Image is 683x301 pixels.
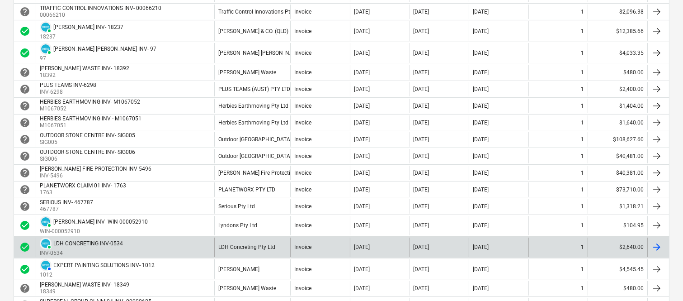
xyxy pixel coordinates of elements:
div: $2,400.00 [588,82,647,96]
div: [DATE] [414,86,429,92]
div: Outdoor [GEOGRAPHIC_DATA] [218,153,292,159]
img: xero.svg [41,239,50,248]
div: [DATE] [414,103,429,109]
div: [DATE] [354,285,370,291]
div: [DATE] [354,136,370,143]
div: Invoice is waiting for an approval [19,84,30,95]
div: Traffic Control Innovations Pty Ltd [218,9,302,15]
div: Invoice [294,170,311,176]
div: 1 [581,285,584,291]
div: Invoice [294,266,311,272]
div: 1 [581,136,584,143]
div: [DATE] [354,103,370,109]
div: $4,033.35 [588,43,647,62]
span: check_circle [19,26,30,37]
p: 18349 [40,288,131,296]
div: 1 [581,244,584,250]
p: M1067052 [40,105,142,113]
div: Outdoor [GEOGRAPHIC_DATA] [218,136,292,143]
div: $480.00 [588,281,647,296]
span: help [19,67,30,78]
div: Invoice is waiting for an approval [19,6,30,17]
div: $2,640.00 [588,238,647,257]
div: [PERSON_NAME] WASTE INV- 18349 [40,282,129,288]
div: [DATE] [414,9,429,15]
span: help [19,151,30,162]
div: [DATE] [473,103,489,109]
div: [DATE] [473,69,489,76]
div: [DATE] [414,153,429,159]
div: 1 [581,266,584,272]
span: check_circle [19,220,30,231]
div: HERBIES EARTHMOVING INV - M1067051 [40,115,141,122]
div: Invoice has been synced with Xero and its status is currently PAID [40,216,52,228]
div: [DATE] [473,285,489,291]
div: Invoice has been synced with Xero and its status is currently PAID [40,238,52,249]
div: [DATE] [354,244,370,250]
div: [DATE] [414,50,429,56]
p: M1067051 [40,122,143,129]
p: 1763 [40,189,128,196]
div: Invoice is waiting for an approval [19,283,30,294]
div: Invoice was approved [19,220,30,231]
div: [PERSON_NAME] INV- 18237 [53,24,123,30]
div: [DATE] [354,266,370,272]
div: Invoice [294,244,311,250]
p: INV-6298 [40,88,98,96]
div: [PERSON_NAME] Waste [218,69,276,76]
span: help [19,167,30,178]
p: 1012 [40,271,155,279]
span: check_circle [19,242,30,253]
img: xero.svg [41,23,50,32]
div: 1 [581,119,584,126]
p: 18237 [40,33,123,41]
div: Invoice was approved [19,264,30,275]
div: PLANETWORX CLAIM 01 INV- 1763 [40,182,126,189]
div: Invoice has been synced with Xero and its status is currently PAID [40,43,52,55]
p: SIG005 [40,139,137,146]
div: [DATE] [354,222,370,229]
div: [DATE] [354,186,370,193]
div: 1 [581,203,584,210]
div: [PERSON_NAME] Fire Protection Pty Ltd [218,170,315,176]
div: PLUS TEAMS (AUST) PTY LTD [218,86,290,92]
div: LDH CONCRETING INV-0534 [53,240,123,247]
p: 467787 [40,205,95,213]
div: $2,096.38 [588,5,647,19]
div: [PERSON_NAME] FIRE PROTECTION INV-5496 [40,166,151,172]
div: [DATE] [414,266,429,272]
span: help [19,84,30,95]
div: [DATE] [473,266,489,272]
div: $480.00 [588,65,647,80]
span: help [19,6,30,17]
div: [DATE] [473,136,489,143]
div: Invoice is waiting for an approval [19,67,30,78]
div: [DATE] [414,69,429,76]
div: 1 [581,153,584,159]
div: Invoice [294,222,311,229]
div: $40,481.00 [588,149,647,163]
div: Invoice was approved [19,26,30,37]
div: Invoice [294,28,311,34]
div: TRAFFIC CONTROL INNOVATIONS INV- 00066210 [40,5,161,11]
div: [DATE] [414,222,429,229]
div: [DATE] [414,203,429,210]
div: Invoice [294,153,311,159]
div: [PERSON_NAME] [218,266,259,272]
span: help [19,134,30,145]
div: [DATE] [354,86,370,92]
p: 97 [40,55,156,62]
div: Invoice is waiting for an approval [19,201,30,212]
p: 18392 [40,72,131,79]
div: OUTDOOR STONE CENTRE INV- SIG006 [40,149,135,155]
div: Invoice [294,50,311,56]
div: [DATE] [414,28,429,34]
div: [DATE] [354,69,370,76]
div: [DATE] [414,244,429,250]
div: [DATE] [473,222,489,229]
span: check_circle [19,48,30,58]
div: [DATE] [354,153,370,159]
div: 1 [581,222,584,229]
div: Invoice is waiting for an approval [19,134,30,145]
div: $12,385.66 [588,21,647,41]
